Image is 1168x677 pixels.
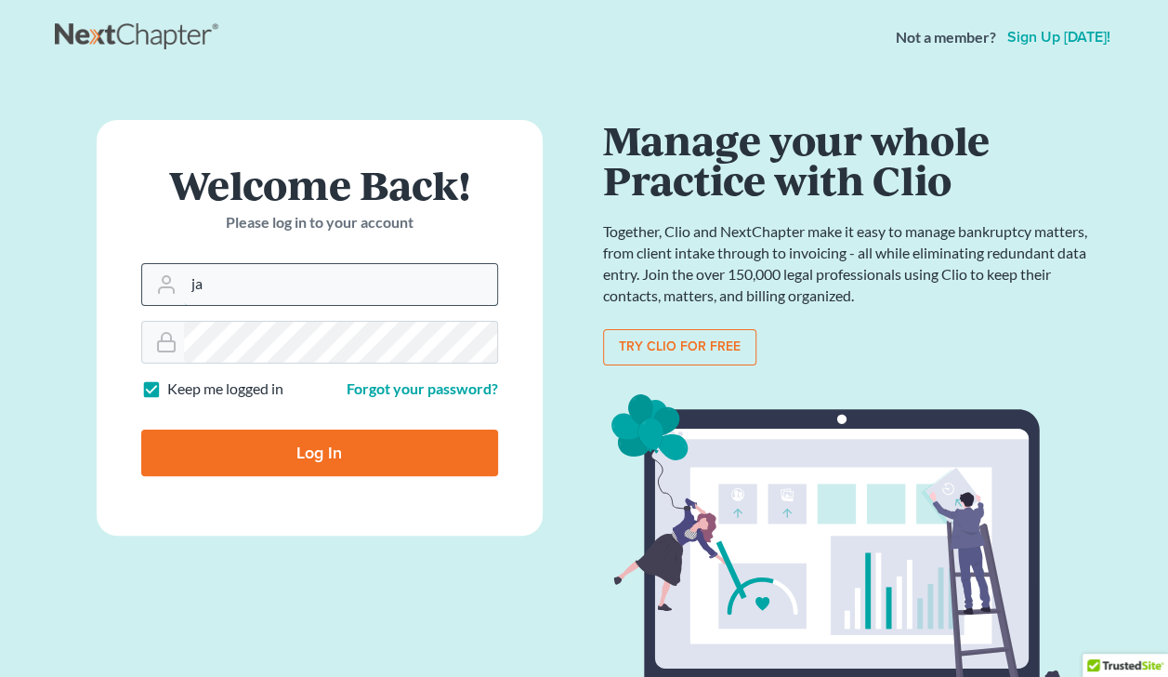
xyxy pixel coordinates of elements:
strong: Not a member? [896,27,996,48]
a: Try clio for free [603,329,756,366]
label: Keep me logged in [167,378,283,400]
input: Email Address [184,264,497,305]
input: Log In [141,430,498,476]
p: Please log in to your account [141,212,498,233]
h1: Welcome Back! [141,165,498,205]
p: Together, Clio and NextChapter make it easy to manage bankruptcy matters, from client intake thro... [603,221,1096,306]
a: Sign up [DATE]! [1004,30,1114,45]
a: Forgot your password? [347,379,498,397]
h1: Manage your whole Practice with Clio [603,120,1096,199]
